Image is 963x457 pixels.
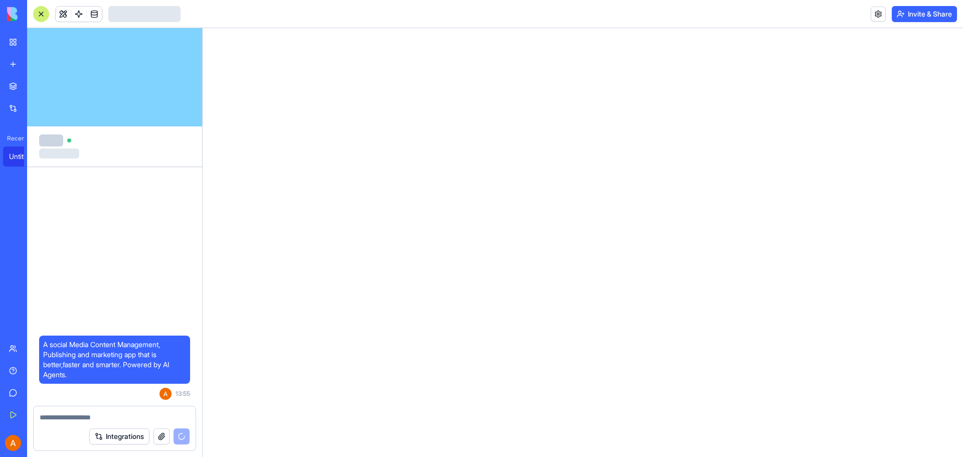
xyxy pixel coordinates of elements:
[89,428,149,444] button: Integrations
[7,7,69,21] img: logo
[3,146,43,167] a: Untitled App
[892,6,957,22] button: Invite & Share
[9,151,37,162] div: Untitled App
[3,134,24,142] span: Recent
[159,388,172,400] img: ACg8ocLePfu1EiqcOiFed1o5PzPeDJDMPqfvIlqQ3sxMaFOjLcWizA=s96-c
[43,340,186,380] span: A social Media Content Management, Publishing and marketing app that is better,faster and smarter...
[5,435,21,451] img: ACg8ocLePfu1EiqcOiFed1o5PzPeDJDMPqfvIlqQ3sxMaFOjLcWizA=s96-c
[176,390,190,398] span: 13:55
